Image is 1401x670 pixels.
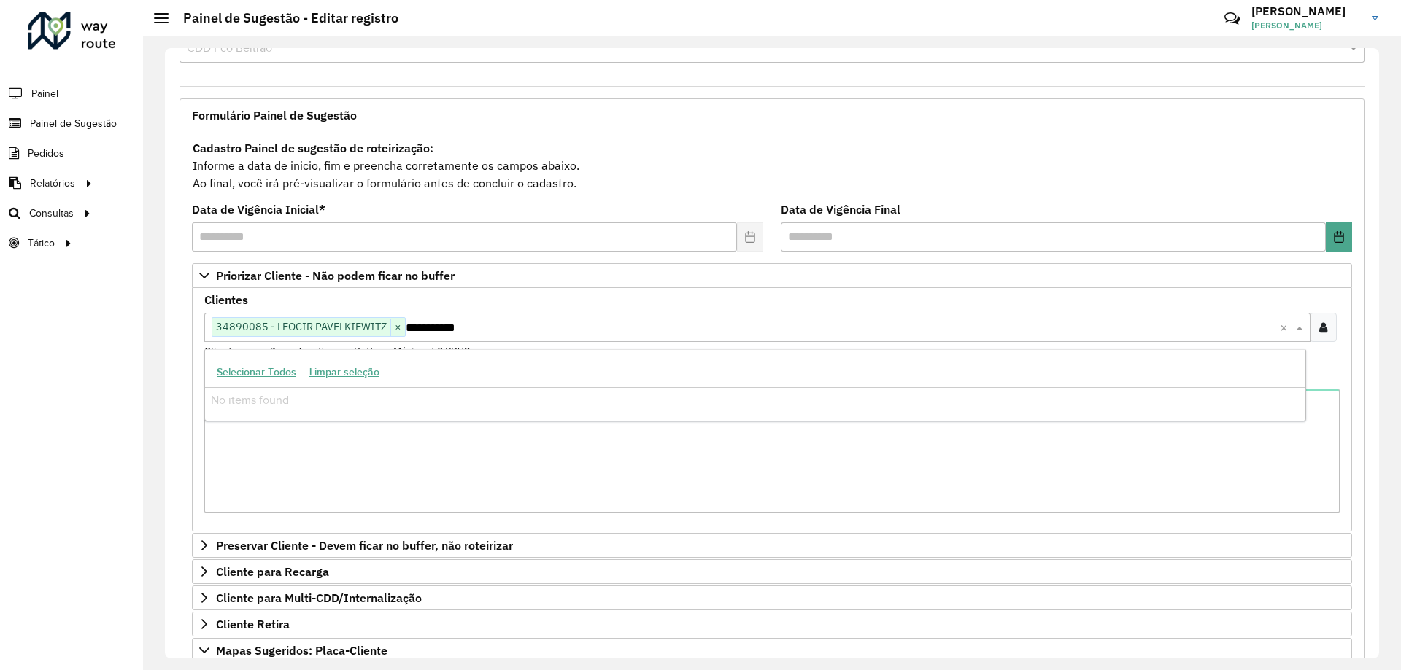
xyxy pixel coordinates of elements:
button: Choose Date [1326,222,1352,252]
strong: Cadastro Painel de sugestão de roteirização: [193,141,433,155]
a: Contato Rápido [1216,3,1248,34]
a: Cliente Retira [192,612,1352,636]
a: Priorizar Cliente - Não podem ficar no buffer [192,263,1352,288]
label: Clientes [204,291,248,308]
button: Limpar seleção [303,361,386,383]
span: Relatórios [30,176,75,191]
h3: [PERSON_NAME] [1251,4,1361,18]
span: Painel de Sugestão [30,116,117,131]
h2: Painel de Sugestão - Editar registro [169,10,398,26]
span: Cliente para Multi-CDD/Internalização [216,592,422,604]
span: Mapas Sugeridos: Placa-Cliente [216,644,387,656]
span: Tático [28,235,55,251]
span: Clear all [1280,319,1292,336]
span: [PERSON_NAME] [1251,19,1361,32]
label: Data de Vigência Final [781,200,900,218]
span: × [390,319,405,336]
span: Cliente Retira [216,618,290,630]
div: Informe a data de inicio, fim e preencha corretamente os campos abaixo. Ao final, você irá pré-vi... [192,139,1352,192]
span: 34890085 - LEOCIR PAVELKIEWITZ [212,318,390,335]
label: Data de Vigência Inicial [192,200,325,218]
a: Cliente para Recarga [192,559,1352,584]
div: No items found [205,388,1305,413]
span: Formulário Painel de Sugestão [192,109,357,121]
span: Priorizar Cliente - Não podem ficar no buffer [216,270,455,281]
button: Selecionar Todos [210,361,303,383]
span: Consultas [29,206,74,221]
ng-dropdown-panel: Options list [204,349,1306,421]
a: Cliente para Multi-CDD/Internalização [192,585,1352,610]
a: Mapas Sugeridos: Placa-Cliente [192,638,1352,663]
a: Preservar Cliente - Devem ficar no buffer, não roteirizar [192,533,1352,558]
span: Painel [31,86,58,101]
span: Preservar Cliente - Devem ficar no buffer, não roteirizar [216,539,513,551]
span: Cliente para Recarga [216,566,329,577]
div: Priorizar Cliente - Não podem ficar no buffer [192,288,1352,531]
span: Pedidos [28,146,64,161]
small: Clientes que não podem ficar no Buffer – Máximo 50 PDVS [204,345,470,358]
